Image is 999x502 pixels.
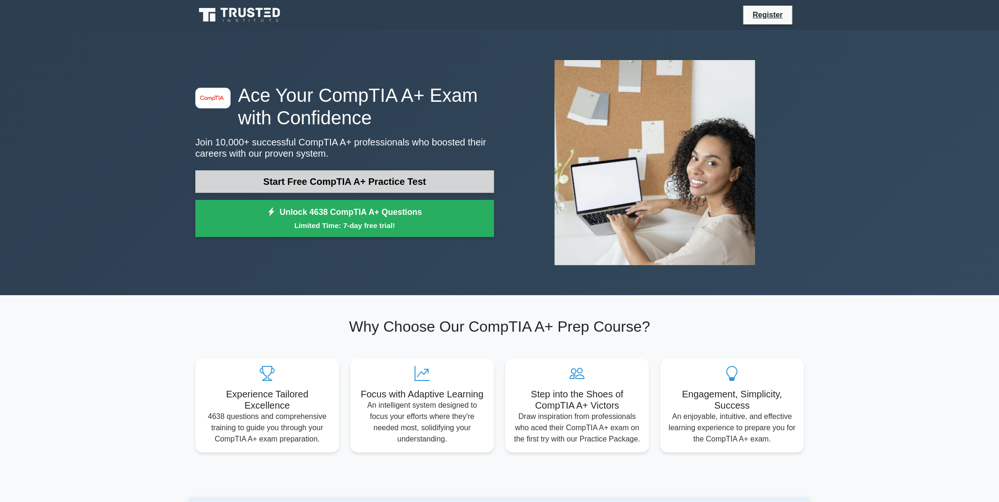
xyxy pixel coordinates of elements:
[195,84,494,129] h1: Ace Your CompTIA A+ Exam with Confidence
[195,170,494,193] a: Start Free CompTIA A+ Practice Test
[358,400,486,445] p: An intelligent system designed to focus your efforts where they're needed most, solidifying your ...
[668,411,796,445] p: An enjoyable, intuitive, and effective learning experience to prepare you for the CompTIA A+ exam.
[195,200,494,237] a: Unlock 4638 CompTIA A+ QuestionsLimited Time: 7-day free trial!
[207,220,482,231] small: Limited Time: 7-day free trial!
[513,411,641,445] p: Draw inspiration from professionals who aced their CompTIA A+ exam on the first try with our Prac...
[203,388,331,411] h5: Experience Tailored Excellence
[358,388,486,400] h5: Focus with Adaptive Learning
[195,137,494,159] p: Join 10,000+ successful CompTIA A+ professionals who boosted their careers with our proven system.
[203,411,331,445] p: 4638 questions and comprehensive training to guide you through your CompTIA A+ exam preparation.
[668,388,796,411] h5: Engagement, Simplicity, Success
[513,388,641,411] h5: Step into the Shoes of CompTIA A+ Victors
[195,318,804,335] h2: Why Choose Our CompTIA A+ Prep Course?
[747,9,788,21] a: Register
